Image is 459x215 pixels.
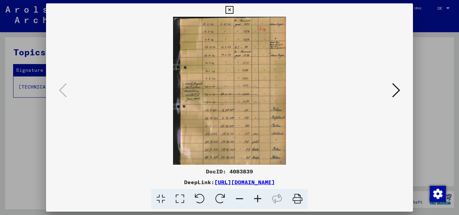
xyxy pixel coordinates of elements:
[214,179,275,185] a: [URL][DOMAIN_NAME]
[430,186,446,202] img: Zustimmung ändern
[46,167,413,175] div: DocID: 4083839
[69,17,390,165] img: 001.jpg
[46,178,413,186] div: DeepLink:
[429,185,446,202] div: Zustimmung ändern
